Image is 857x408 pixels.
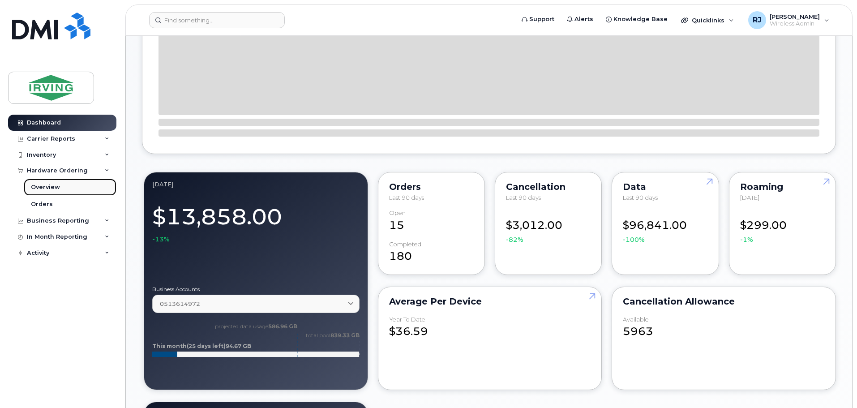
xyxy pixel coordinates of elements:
[305,332,360,339] text: total pool
[623,194,658,201] span: Last 90 days
[506,235,523,244] span: -82%
[623,235,645,244] span: -100%
[152,295,360,313] a: 0513614972
[152,199,360,244] div: $13,858.00
[561,10,600,28] a: Alerts
[330,332,360,339] tspan: 839.33 GB
[226,343,251,349] tspan: 94.67 GB
[742,11,836,29] div: Ryan Johnson
[389,241,474,264] div: 180
[740,194,759,201] span: [DATE]
[770,20,820,27] span: Wireless Admin
[506,194,541,201] span: Last 90 days
[389,316,591,339] div: $36.59
[623,183,707,190] div: Data
[623,316,825,339] div: 5963
[389,316,425,323] div: Year to Date
[389,298,591,305] div: Average per Device
[613,15,668,24] span: Knowledge Base
[187,343,226,349] tspan: (25 days left)
[770,13,820,20] span: [PERSON_NAME]
[740,210,825,244] div: $299.00
[623,298,825,305] div: Cancellation Allowance
[675,11,740,29] div: Quicklinks
[753,15,762,26] span: RJ
[389,183,474,190] div: Orders
[529,15,554,24] span: Support
[740,183,825,190] div: Roaming
[149,12,285,28] input: Find something...
[152,235,170,244] span: -13%
[600,10,674,28] a: Knowledge Base
[623,316,649,323] div: available
[623,210,707,244] div: $96,841.00
[692,17,724,24] span: Quicklinks
[389,210,474,233] div: 15
[152,287,360,292] label: Business Accounts
[506,183,591,190] div: Cancellation
[389,210,406,216] div: Open
[389,241,421,248] div: completed
[268,323,297,330] tspan: 586.96 GB
[152,180,360,188] div: August 2025
[215,323,297,330] text: projected data usage
[160,300,200,308] span: 0513614972
[515,10,561,28] a: Support
[506,210,591,244] div: $3,012.00
[389,194,424,201] span: Last 90 days
[740,235,753,244] span: -1%
[152,343,187,349] tspan: This month
[574,15,593,24] span: Alerts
